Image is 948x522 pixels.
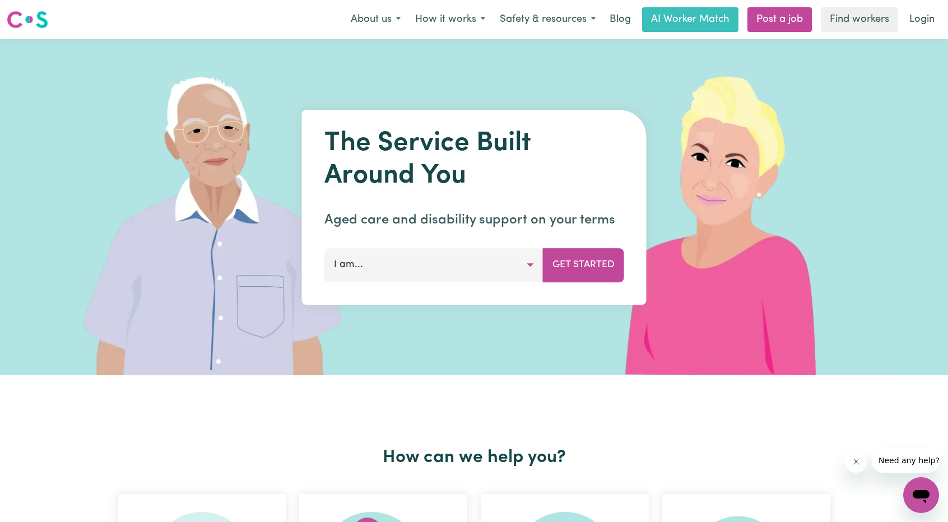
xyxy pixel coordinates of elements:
h1: The Service Built Around You [324,128,624,192]
iframe: Message from company [872,448,939,473]
button: Safety & resources [492,8,603,31]
a: Login [903,7,941,32]
button: How it works [408,8,492,31]
iframe: Button to launch messaging window [903,477,939,513]
iframe: Close message [845,450,867,473]
a: AI Worker Match [642,7,738,32]
a: Post a job [747,7,812,32]
button: About us [343,8,408,31]
button: Get Started [543,248,624,282]
a: Find workers [821,7,898,32]
h2: How can we help you? [111,447,837,468]
button: I am... [324,248,543,282]
a: Careseekers logo [7,7,48,32]
img: Careseekers logo [7,10,48,30]
span: Need any help? [7,8,68,17]
a: Blog [603,7,638,32]
p: Aged care and disability support on your terms [324,210,624,230]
